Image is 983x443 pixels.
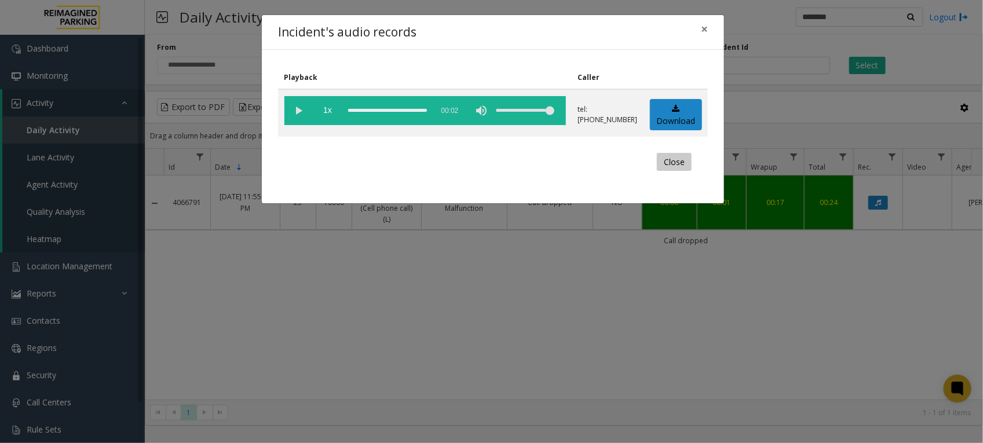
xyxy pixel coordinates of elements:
div: volume level [496,96,554,125]
a: Download [650,99,702,131]
th: Caller [572,66,644,89]
p: tel:[PHONE_NUMBER] [578,104,638,125]
th: Playback [278,66,572,89]
div: scrub bar [348,96,427,125]
span: × [701,21,708,37]
button: Close [657,153,692,171]
h4: Incident's audio records [278,23,416,42]
span: playback speed button [313,96,342,125]
button: Close [693,15,716,43]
